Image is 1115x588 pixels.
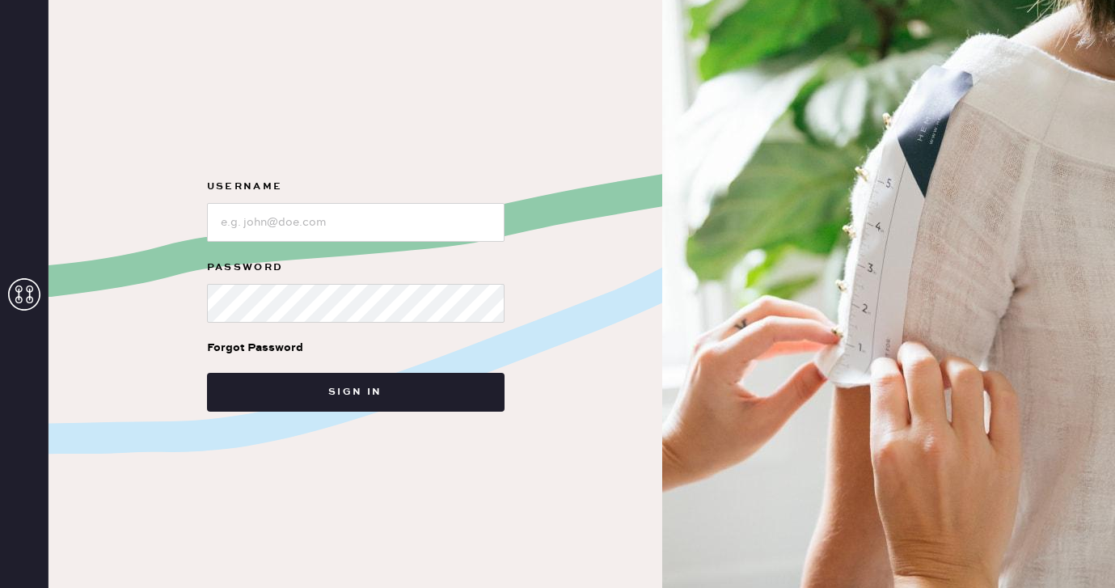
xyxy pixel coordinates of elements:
label: Password [207,258,505,277]
input: e.g. john@doe.com [207,203,505,242]
label: Username [207,177,505,197]
a: Forgot Password [207,323,303,373]
div: Forgot Password [207,339,303,357]
button: Sign in [207,373,505,412]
